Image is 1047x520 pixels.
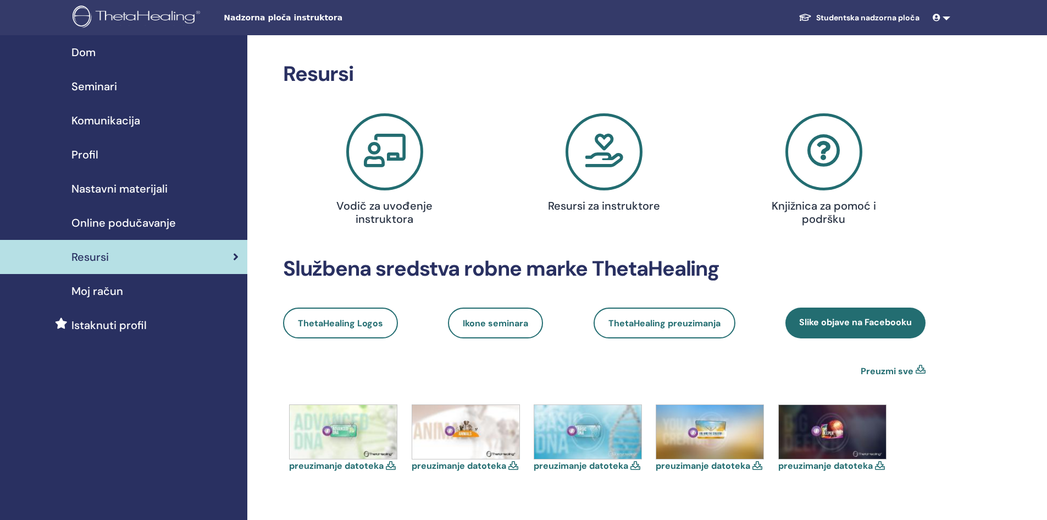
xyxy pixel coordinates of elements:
img: dig-deeper.jpg [779,405,886,459]
span: Istaknuti profil [71,317,147,333]
a: Studentska nadzorna ploča [790,8,928,28]
img: graduation-cap-white.svg [799,13,812,22]
img: animals.jpg [412,405,519,459]
img: creator.jpg [656,405,763,459]
a: Ikone seminara [448,308,543,338]
span: Moj račun [71,283,123,299]
img: basic-dna.jpg [534,405,641,459]
span: Profil [71,146,98,163]
span: Nastavni materijali [71,180,168,197]
h2: Resursi [283,62,926,87]
a: Preuzmi sve [861,365,913,378]
span: Komunikacija [71,112,140,129]
span: Nadzorna ploča instruktora [224,12,389,24]
h4: Vodič za uvođenje instruktora [312,199,457,226]
span: ThetaHealing Logos [298,318,383,329]
a: ThetaHealing Logos [283,308,398,338]
a: preuzimanje datoteka [412,460,506,472]
span: Resursi [71,249,109,265]
img: advanced.jpg [290,405,397,459]
a: preuzimanje datoteka [656,460,750,472]
span: Ikone seminara [463,318,528,329]
a: Vodič za uvođenje instruktora [281,113,488,230]
span: Dom [71,44,96,61]
h4: Knjižnica za pomoć i podršku [752,199,896,226]
h2: Službena sredstva robne marke ThetaHealing [283,256,926,282]
span: Seminari [71,78,117,95]
a: preuzimanje datoteka [289,460,384,472]
a: ThetaHealing preuzimanja [594,308,735,338]
a: Resursi za instruktore [501,113,708,217]
a: preuzimanje datoteka [534,460,628,472]
span: Online podučavanje [71,215,176,231]
h4: Resursi za instruktore [532,199,677,212]
img: logo.png [73,6,204,30]
a: Slike objave na Facebooku [785,308,926,338]
span: ThetaHealing preuzimanja [608,318,721,329]
a: Knjižnica za pomoć i podršku [721,113,927,230]
span: Slike objave na Facebooku [799,316,912,328]
a: preuzimanje datoteka [778,460,873,472]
